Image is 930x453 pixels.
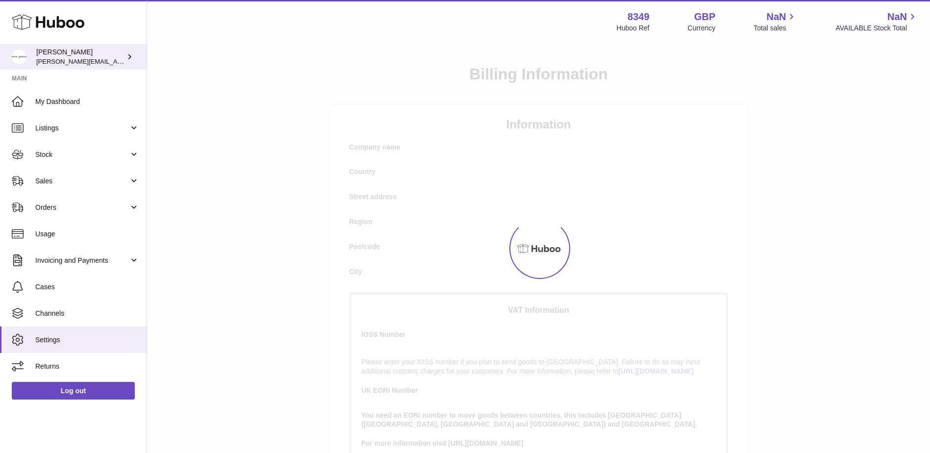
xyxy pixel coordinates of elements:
[766,10,786,24] span: NaN
[835,10,918,33] a: NaN AVAILABLE Stock Total
[35,282,139,292] span: Cases
[35,362,139,371] span: Returns
[35,203,129,212] span: Orders
[12,382,135,400] a: Log out
[754,24,797,33] span: Total sales
[35,176,129,186] span: Sales
[35,229,139,239] span: Usage
[35,335,139,345] span: Settings
[35,97,139,106] span: My Dashboard
[35,309,139,318] span: Channels
[35,150,129,159] span: Stock
[694,10,715,24] strong: GBP
[754,10,797,33] a: NaN Total sales
[35,124,129,133] span: Listings
[617,24,650,33] div: Huboo Ref
[835,24,918,33] span: AVAILABLE Stock Total
[12,50,26,64] img: katy.taghizadeh@michelgermain.com
[36,48,125,66] div: [PERSON_NAME]
[887,10,907,24] span: NaN
[36,57,197,65] span: [PERSON_NAME][EMAIL_ADDRESS][DOMAIN_NAME]
[35,256,129,265] span: Invoicing and Payments
[688,24,716,33] div: Currency
[628,10,650,24] strong: 8349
